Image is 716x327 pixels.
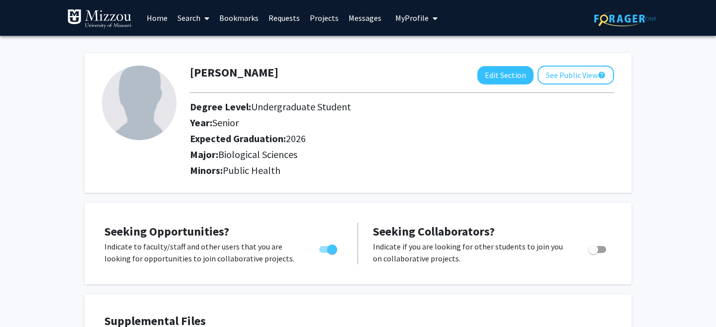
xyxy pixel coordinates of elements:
p: Indicate to faculty/staff and other users that you are looking for opportunities to join collabor... [104,241,300,264]
button: See Public View [537,66,614,84]
h2: Minors: [190,164,614,176]
img: ForagerOne Logo [594,11,656,26]
span: 2026 [286,132,306,145]
button: Edit Section [477,66,534,84]
p: Indicate if you are looking for other students to join you on collaborative projects. [373,241,569,264]
mat-icon: help [598,69,606,81]
iframe: Chat [7,282,42,320]
h2: Degree Level: [190,101,545,113]
span: Biological Sciences [218,148,297,161]
img: Profile Picture [102,66,177,140]
div: Toggle [315,241,343,255]
a: Projects [305,0,344,35]
a: Messages [344,0,386,35]
a: Bookmarks [214,0,264,35]
a: Search [173,0,214,35]
h2: Expected Graduation: [190,133,545,145]
span: My Profile [395,13,429,23]
span: Seeking Opportunities? [104,224,229,239]
span: Seeking Collaborators? [373,224,495,239]
h1: [PERSON_NAME] [190,66,278,80]
h2: Year: [190,117,545,129]
img: University of Missouri Logo [67,9,132,29]
h2: Major: [190,149,614,161]
a: Requests [264,0,305,35]
span: Undergraduate Student [251,100,351,113]
span: Public Health [223,164,280,176]
a: Home [142,0,173,35]
span: Senior [212,116,239,129]
div: Toggle [584,241,612,255]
